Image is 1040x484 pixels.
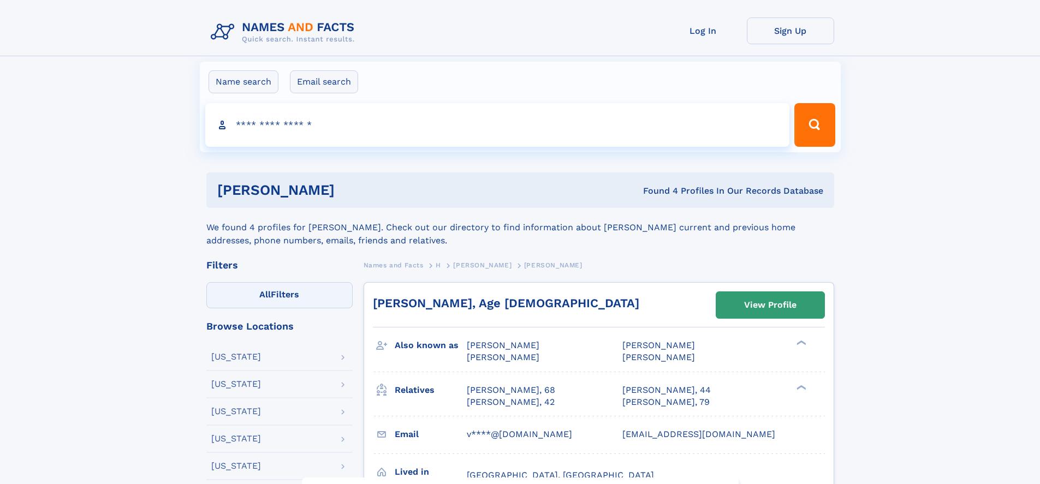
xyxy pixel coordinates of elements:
h3: Relatives [395,381,467,399]
div: [US_STATE] [211,352,261,361]
a: [PERSON_NAME], 68 [467,384,555,396]
div: [US_STATE] [211,434,261,443]
div: Found 4 Profiles In Our Records Database [489,185,823,197]
div: We found 4 profiles for [PERSON_NAME]. Check out our directory to find information about [PERSON_... [206,208,834,247]
button: Search Button [794,103,835,147]
div: ❯ [794,339,807,346]
div: Browse Locations [206,321,353,331]
span: [PERSON_NAME] [524,261,583,269]
span: [PERSON_NAME] [622,352,695,362]
label: Name search [209,70,278,93]
span: [PERSON_NAME] [622,340,695,350]
h3: Lived in [395,463,467,481]
h1: [PERSON_NAME] [217,183,489,197]
div: ❯ [794,384,807,391]
span: [GEOGRAPHIC_DATA], [GEOGRAPHIC_DATA] [467,470,654,480]
input: search input [205,103,790,147]
span: [PERSON_NAME] [467,340,539,350]
div: View Profile [744,292,797,318]
a: [PERSON_NAME], Age [DEMOGRAPHIC_DATA] [373,296,639,310]
h3: Also known as [395,336,467,355]
a: Sign Up [747,17,834,44]
label: Email search [290,70,358,93]
h3: Email [395,425,467,444]
a: H [436,258,441,272]
span: [PERSON_NAME] [467,352,539,362]
a: [PERSON_NAME] [453,258,512,272]
div: [US_STATE] [211,462,261,470]
div: [US_STATE] [211,407,261,416]
div: [US_STATE] [211,380,261,389]
a: Log In [659,17,747,44]
a: [PERSON_NAME], 79 [622,396,710,408]
img: Logo Names and Facts [206,17,364,47]
a: View Profile [716,292,824,318]
span: H [436,261,441,269]
span: All [259,289,271,300]
span: [PERSON_NAME] [453,261,512,269]
a: Names and Facts [364,258,424,272]
a: [PERSON_NAME], 44 [622,384,711,396]
label: Filters [206,282,353,308]
a: [PERSON_NAME], 42 [467,396,555,408]
span: [EMAIL_ADDRESS][DOMAIN_NAME] [622,429,775,439]
div: Filters [206,260,353,270]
